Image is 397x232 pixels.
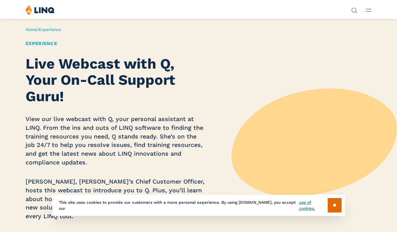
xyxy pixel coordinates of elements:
[299,199,328,211] a: use of cookies.
[26,5,55,15] img: LINQ | K‑12 Software
[26,55,206,105] h2: Live Webcast with Q, Your On-Call Support Guru!
[26,40,206,47] h1: Experience
[39,27,61,32] span: Experience
[26,27,37,32] a: Home
[52,195,345,216] div: This site uses cookies to provide our customers with a more personal experience. By using [DOMAIN...
[26,27,61,32] span: /
[351,5,357,13] nav: Utility Navigation
[26,115,206,166] p: View our live webcast with Q, your personal assistant at LINQ. From the ins and outs of LINQ soft...
[26,177,206,221] p: [PERSON_NAME], [PERSON_NAME]’s Chief Customer Officer, hosts this webcast to introduce you to Q. ...
[351,7,357,13] button: Open Search Bar
[366,6,371,14] button: Open Main Menu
